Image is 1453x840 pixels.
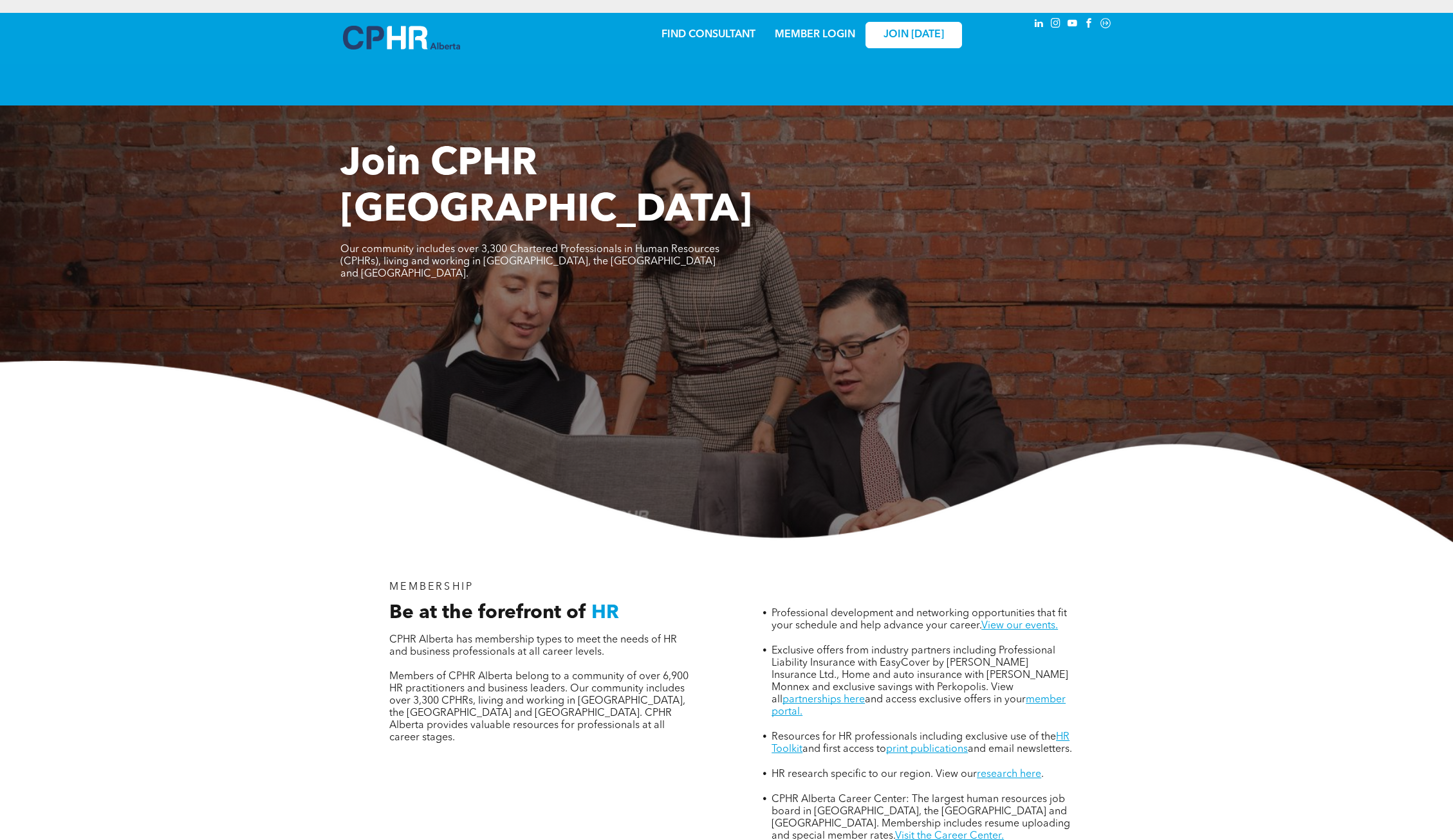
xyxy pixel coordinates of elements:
a: HR Toolkit [772,732,1069,754]
a: research here [977,769,1041,780]
span: and email newsletters. [968,744,1072,754]
span: and access exclusive offers in your [865,695,1026,705]
span: HR research specific to our region. View our [772,769,977,780]
img: A blue and white logo for cp alberta [343,26,460,50]
span: Join CPHR [GEOGRAPHIC_DATA] [340,145,752,230]
a: JOIN [DATE] [865,22,962,48]
span: MEMBERSHIP [389,582,474,592]
span: . [1041,769,1044,780]
span: Our community includes over 3,300 Chartered Professionals in Human Resources (CPHRs), living and ... [340,244,719,279]
span: and first access to [802,744,886,754]
a: FIND CONSULTANT [662,30,755,40]
span: Resources for HR professionals including exclusive use of the [772,732,1056,742]
span: JOIN [DATE] [884,29,944,41]
a: linkedin [1032,16,1046,33]
span: Exclusive offers from industry partners including Professional Liability Insurance with EasyCover... [772,646,1068,705]
a: partnerships here [782,695,865,705]
a: instagram [1048,16,1062,33]
a: print publications [886,744,968,754]
span: Be at the forefront of [389,603,586,623]
a: Social network [1098,16,1113,33]
span: HR [591,603,619,623]
a: youtube [1065,16,1079,33]
a: MEMBER LOGIN [775,30,855,40]
span: CPHR Alberta has membership types to meet the needs of HR and business professionals at all caree... [389,635,677,657]
span: Professional development and networking opportunities that fit your schedule and help advance you... [772,608,1067,631]
span: Members of CPHR Alberta belong to a community of over 6,900 HR practitioners and business leaders... [389,671,689,743]
a: member portal. [772,695,1066,717]
a: facebook [1082,16,1096,33]
a: View our events. [981,621,1058,631]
